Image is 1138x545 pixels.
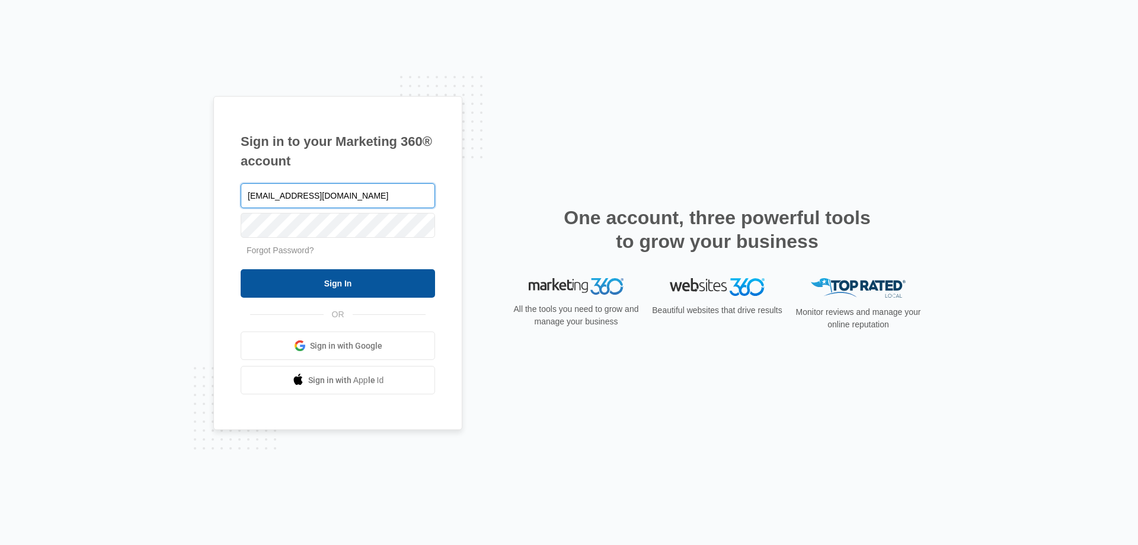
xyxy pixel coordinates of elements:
a: Sign in with Apple Id [241,366,435,394]
span: Sign in with Google [310,340,382,352]
p: Beautiful websites that drive results [651,304,784,317]
img: Top Rated Local [811,278,906,298]
input: Sign In [241,269,435,298]
a: Sign in with Google [241,332,435,360]
h2: One account, three powerful tools to grow your business [560,206,874,253]
span: Sign in with Apple Id [308,374,384,387]
img: Marketing 360 [529,278,624,295]
h1: Sign in to your Marketing 360® account [241,132,435,171]
p: All the tools you need to grow and manage your business [510,303,642,328]
a: Forgot Password? [247,246,314,255]
span: OR [324,308,353,321]
p: Monitor reviews and manage your online reputation [792,306,925,331]
input: Email [241,183,435,208]
img: Websites 360 [670,278,765,295]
